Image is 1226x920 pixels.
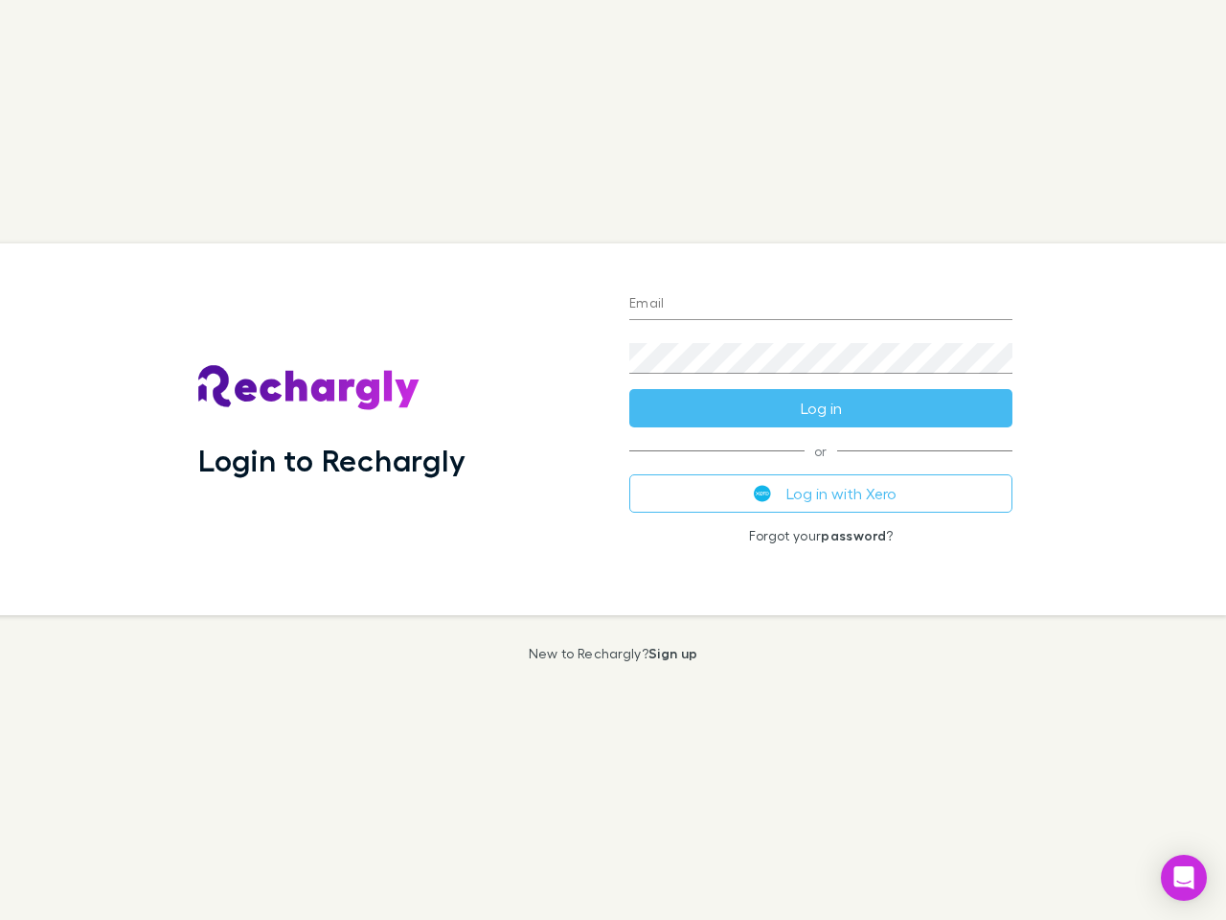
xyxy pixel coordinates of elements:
button: Log in [629,389,1012,427]
p: Forgot your ? [629,528,1012,543]
p: New to Rechargly? [529,646,698,661]
a: Sign up [648,645,697,661]
div: Open Intercom Messenger [1161,855,1207,901]
span: or [629,450,1012,451]
h1: Login to Rechargly [198,442,465,478]
img: Xero's logo [754,485,771,502]
button: Log in with Xero [629,474,1012,513]
a: password [821,527,886,543]
img: Rechargly's Logo [198,365,420,411]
